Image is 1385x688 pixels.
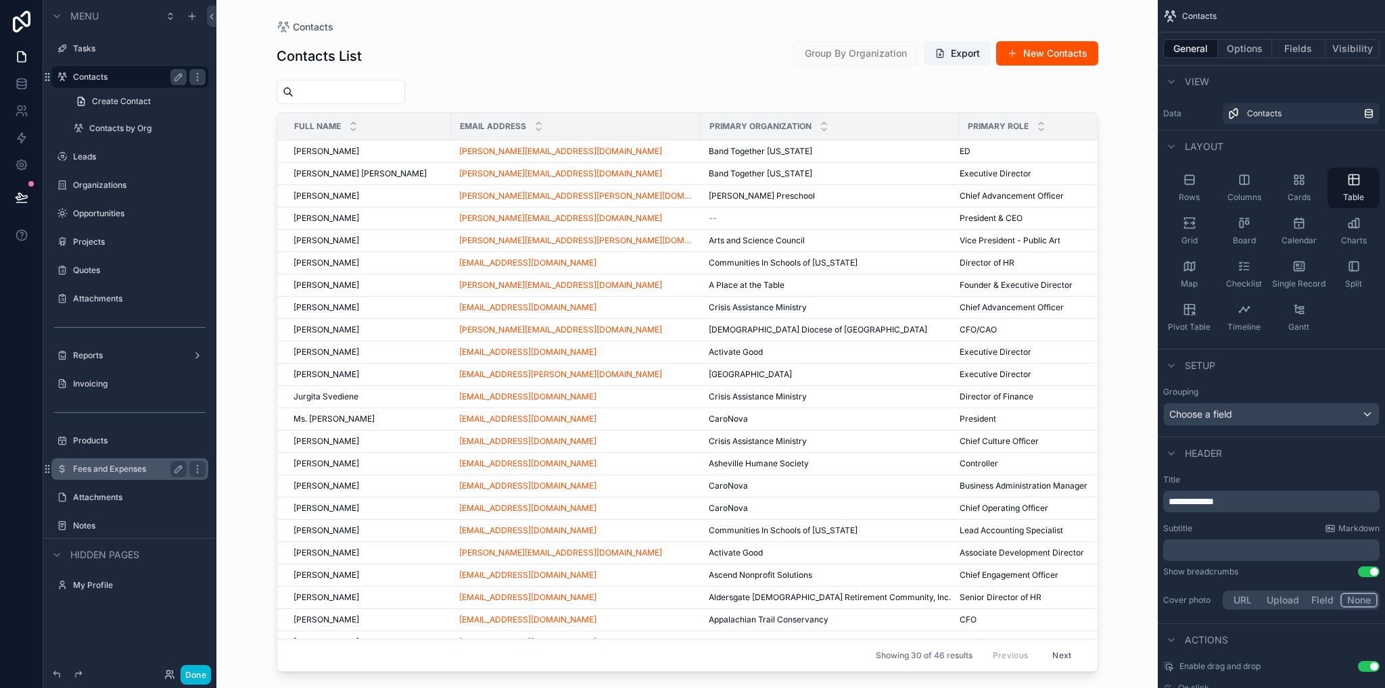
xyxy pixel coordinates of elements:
button: Table [1328,168,1380,208]
button: Rows [1163,168,1215,208]
button: Calendar [1273,211,1325,251]
button: Pivot Table [1163,297,1215,338]
span: Pivot Table [1168,322,1211,333]
label: Reports [73,350,187,361]
span: Setup [1185,359,1215,372]
span: Rows [1179,192,1200,203]
button: None [1340,593,1378,608]
span: Showing 30 of 46 results [876,650,972,661]
div: scrollable content [1163,539,1380,561]
button: Board [1218,211,1270,251]
label: Attachments [73,293,206,304]
label: Leads [73,151,206,162]
a: Markdown [1325,523,1380,534]
label: Projects [73,237,206,247]
span: Menu [70,9,99,23]
span: Primary Organization [709,121,812,132]
button: Visibility [1325,39,1380,58]
button: Grid [1163,211,1215,251]
button: General [1163,39,1218,58]
div: scrollable content [1163,491,1380,512]
label: Products [73,435,206,446]
button: Done [181,665,211,685]
span: Charts [1341,235,1367,246]
span: Cards [1288,192,1311,203]
label: Organizations [73,180,206,191]
label: Opportunities [73,208,206,219]
span: Single Record [1272,278,1325,289]
span: Columns [1227,192,1261,203]
label: Fees and Expenses [73,464,181,474]
span: Primary Role [968,121,1029,132]
span: Markdown [1338,523,1380,534]
label: Data [1163,108,1217,119]
label: Cover photo [1163,595,1217,606]
label: Contacts [73,72,181,82]
span: Gantt [1288,322,1309,333]
a: Create Contact [68,91,208,112]
span: Choose a field [1169,408,1232,420]
button: Options [1218,39,1272,58]
span: Hidden pages [70,548,139,562]
label: Tasks [73,43,206,54]
span: Create Contact [92,96,151,107]
button: Single Record [1273,254,1325,295]
label: Notes [73,520,206,531]
span: Contacts [1247,108,1282,119]
label: Quotes [73,265,206,276]
button: Gantt [1273,297,1325,338]
span: Timeline [1227,322,1261,333]
span: Header [1185,447,1222,460]
label: My Profile [73,580,206,591]
a: Contacts [1223,103,1380,124]
span: Layout [1185,140,1223,153]
button: URL [1225,593,1261,608]
label: Attachments [73,492,206,503]
label: Title [1163,474,1380,485]
span: Email Address [460,121,526,132]
span: Split [1345,278,1362,289]
span: Contacts [1182,11,1217,22]
label: Contacts by Org [89,123,206,134]
button: Next [1043,645,1081,666]
div: Show breadcrumbs [1163,566,1238,577]
button: Split [1328,254,1380,295]
span: Actions [1185,633,1228,647]
span: Map [1181,278,1198,289]
button: Cards [1273,168,1325,208]
button: Columns [1218,168,1270,208]
span: View [1185,75,1209,89]
button: Charts [1328,211,1380,251]
button: Upload [1261,593,1305,608]
span: Full Name [294,121,341,132]
span: Checklist [1226,278,1262,289]
button: Timeline [1218,297,1270,338]
span: Calendar [1282,235,1317,246]
label: Grouping [1163,387,1198,397]
button: Fields [1272,39,1326,58]
span: Board [1233,235,1256,246]
button: Choose a field [1163,403,1380,426]
span: Grid [1181,235,1198,246]
span: Table [1343,192,1364,203]
button: Checklist [1218,254,1270,295]
label: Invoicing [73,378,206,389]
button: Field [1305,593,1341,608]
label: Subtitle [1163,523,1192,534]
button: Map [1163,254,1215,295]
